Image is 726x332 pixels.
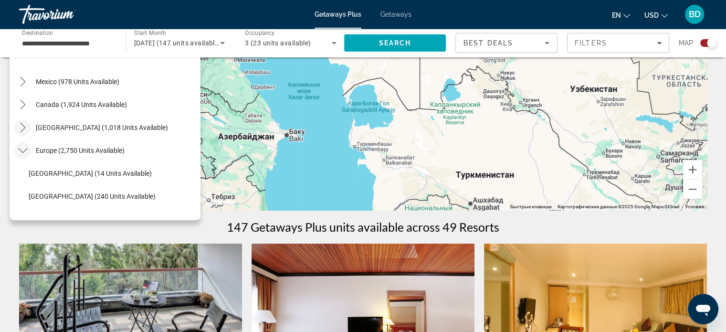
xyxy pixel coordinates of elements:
a: Getaways [380,11,411,18]
button: Select destination: Canada (1,924 units available) [31,96,132,113]
button: Select destination: Mexico (978 units available) [31,73,124,90]
button: Change language [612,8,630,22]
button: Toggle Caribbean & Atlantic Islands (1,018 units available) submenu [14,119,31,136]
span: BD [689,10,701,19]
button: Select destination: Europe (2,750 units available) [31,142,129,159]
button: Select destination: United States (31,620 units available) [31,50,177,67]
button: Search [344,34,446,52]
button: Select destination: Austria (240 units available) [24,188,200,205]
mat-select: Sort by [463,37,549,49]
span: Destination [22,29,53,36]
span: en [612,11,621,19]
span: [GEOGRAPHIC_DATA] (240 units available) [29,193,156,200]
button: Select destination: Caribbean & Atlantic Islands (1,018 units available) [31,119,173,136]
span: Search [379,39,411,47]
span: Картографические данные ©2025 Google, Mapa GISrael [558,204,679,209]
span: [GEOGRAPHIC_DATA] (1,018 units available) [36,124,168,131]
span: Occupancy [245,30,275,36]
button: Быстрые клавиши [510,203,552,210]
span: Canada (1,924 units available) [36,101,127,108]
span: Start Month [134,30,166,36]
button: Toggle Mexico (978 units available) submenu [14,74,31,90]
input: Select destination [22,38,114,49]
button: Select destination: Andorra (14 units available) [24,165,200,182]
span: [GEOGRAPHIC_DATA] (14 units available) [29,170,152,177]
span: Europe (2,750 units available) [36,147,125,154]
button: Select destination: Denmark (20 units available) [24,211,200,228]
span: Map [679,36,693,50]
button: Filters [567,33,669,53]
span: Best Deals [463,39,513,47]
span: Mexico (978 units available) [36,78,119,86]
button: Toggle Canada (1,924 units available) submenu [14,96,31,113]
a: Getaways Plus [315,11,361,18]
div: Destination options [10,53,200,220]
button: Change currency [644,8,668,22]
span: USD [644,11,659,19]
button: Toggle Europe (2,750 units available) submenu [14,142,31,159]
a: Travorium [19,2,115,27]
button: Toggle United States (31,620 units available) submenu [14,51,31,67]
button: Увеличить [683,160,702,179]
button: User Menu [682,4,707,24]
iframe: Кнопка запуска окна обмена сообщениями [688,294,718,324]
span: 3 (23 units available) [245,39,311,47]
a: Условия (ссылка откроется в новой вкладке) [685,204,704,209]
span: Filters [575,39,607,47]
button: Уменьшить [683,180,702,199]
span: [DATE] (147 units available) [134,39,221,47]
h1: 147 Getaways Plus units available across 49 Resorts [227,220,499,234]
